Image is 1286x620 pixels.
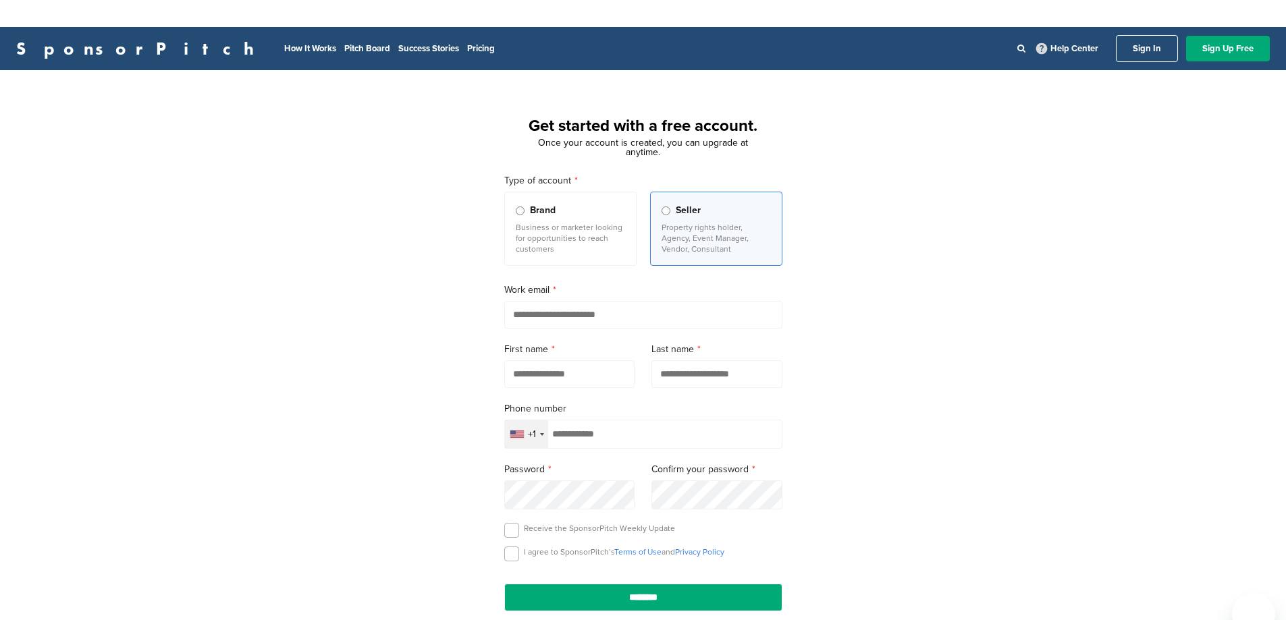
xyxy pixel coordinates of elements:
label: First name [504,342,635,357]
label: Password [504,462,635,477]
span: Brand [530,203,556,218]
input: Seller Property rights holder, Agency, Event Manager, Vendor, Consultant [662,206,670,215]
p: Business or marketer looking for opportunities to reach customers [516,222,625,254]
div: Selected country [505,420,548,448]
a: Pitch Board [344,43,390,54]
p: Receive the SponsorPitch Weekly Update [524,523,675,534]
div: +1 [528,430,536,439]
label: Type of account [504,173,782,188]
p: I agree to SponsorPitch’s and [524,546,724,557]
label: Phone number [504,401,782,416]
label: Work email [504,283,782,298]
input: Brand Business or marketer looking for opportunities to reach customers [516,206,525,215]
a: Privacy Policy [675,547,724,557]
span: Once your account is created, you can upgrade at anytime. [538,137,748,158]
label: Last name [651,342,782,357]
label: Confirm your password [651,462,782,477]
h1: Get started with a free account. [488,114,799,138]
a: SponsorPitch [16,40,263,57]
p: Property rights holder, Agency, Event Manager, Vendor, Consultant [662,222,771,254]
a: Help Center [1034,40,1101,57]
a: Sign In [1116,35,1178,62]
a: Success Stories [398,43,459,54]
span: Seller [676,203,701,218]
a: Terms of Use [614,547,662,557]
a: How It Works [284,43,336,54]
a: Sign Up Free [1186,36,1270,61]
a: Pricing [467,43,495,54]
